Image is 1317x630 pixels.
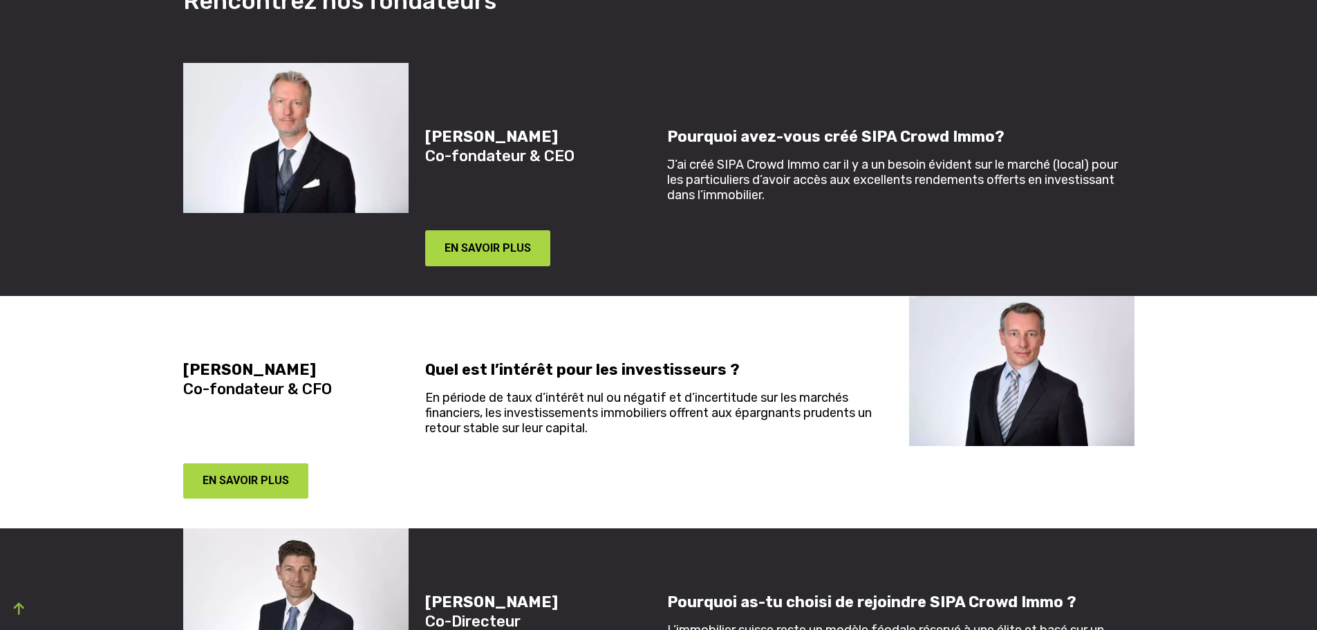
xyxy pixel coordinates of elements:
[667,157,1134,203] p: J’ai créé SIPA Crowd Immo car il y a un besoin évident sur le marché (local) pour les particulier...
[1068,420,1317,630] div: Widget de chat
[667,593,1076,611] strong: Pourquoi as-tu choisi de rejoindre SIPA Crowd Immo ?
[183,63,409,214] img: Team
[183,360,316,379] strong: [PERSON_NAME]
[425,127,558,146] strong: [PERSON_NAME]
[1068,420,1317,630] iframe: Chat Widget
[425,390,893,436] p: En période de taux d’intérêt nul ou négatif et d’incertitude sur les marchés financiers, les inve...
[425,593,558,611] strong: [PERSON_NAME]
[425,230,551,266] button: EN SAVOIR PLUS
[425,360,740,379] strong: Quel est l’intérêt pour les investisseurs ?
[425,127,651,166] h5: Co-fondateur & CEO
[183,463,309,499] button: EN SAVOIR PLUS
[183,360,409,399] h5: Co-fondateur & CFO
[667,127,1005,146] strong: Pourquoi avez-vous créé SIPA Crowd Immo?
[909,296,1134,447] img: Team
